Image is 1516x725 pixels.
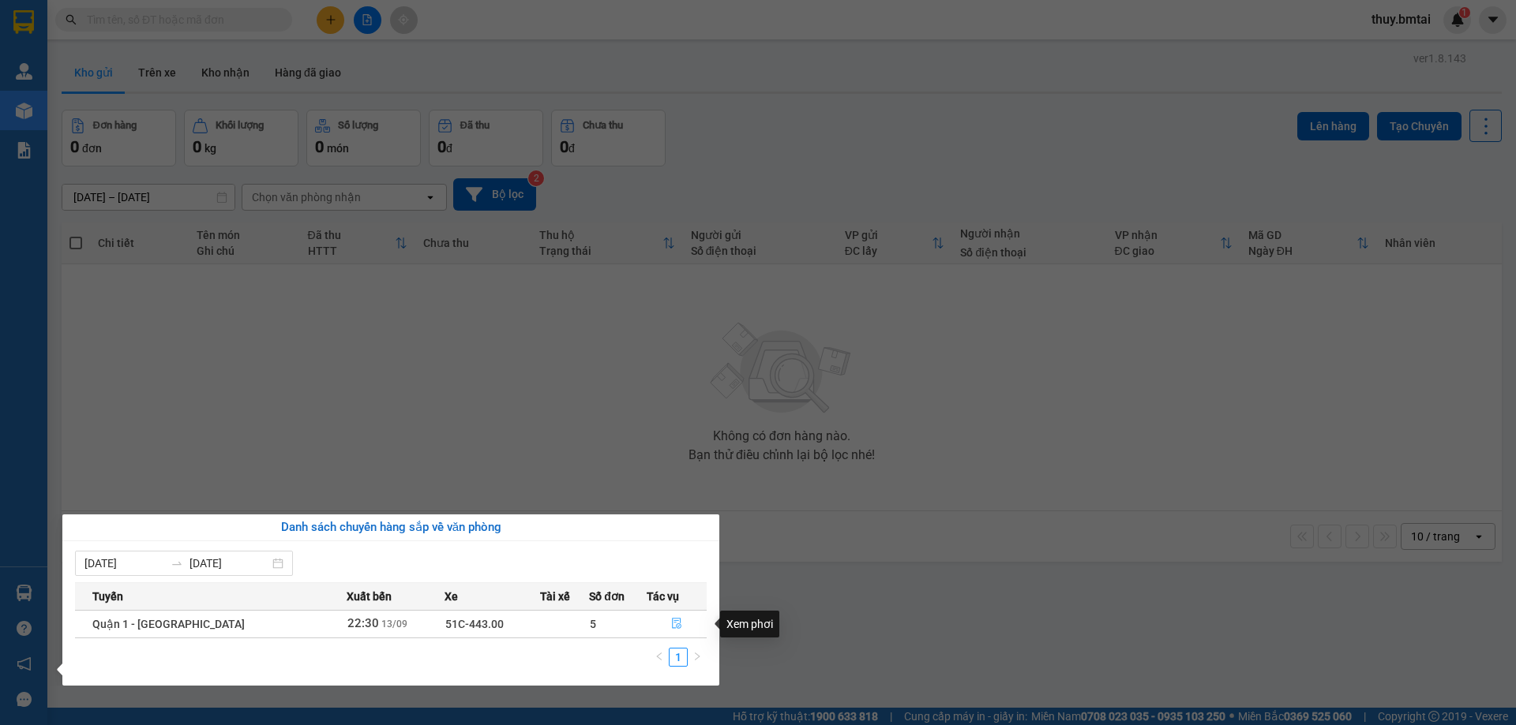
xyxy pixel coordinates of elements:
span: swap-right [171,557,183,570]
span: Số đơn [589,588,625,605]
span: 51C-443.00 [445,618,504,630]
span: Tác vụ [647,588,679,605]
span: left [655,652,664,661]
span: Xuất bến [347,588,392,605]
span: Tài xế [540,588,570,605]
span: Quận 1 - [GEOGRAPHIC_DATA] [92,618,245,630]
input: Từ ngày [84,555,164,572]
li: Next Page [688,648,707,667]
div: Xem phơi [720,611,779,637]
span: 5 [590,618,596,630]
span: to [171,557,183,570]
input: Đến ngày [189,555,269,572]
button: right [688,648,707,667]
li: Previous Page [650,648,669,667]
span: 22:30 [347,616,379,630]
span: right [692,652,702,661]
button: left [650,648,669,667]
div: Danh sách chuyến hàng sắp về văn phòng [75,518,707,537]
span: file-done [671,618,682,630]
span: Tuyến [92,588,123,605]
span: Xe [445,588,458,605]
span: 13/09 [381,618,407,630]
li: 1 [669,648,688,667]
button: file-done [647,611,706,637]
a: 1 [670,648,687,666]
